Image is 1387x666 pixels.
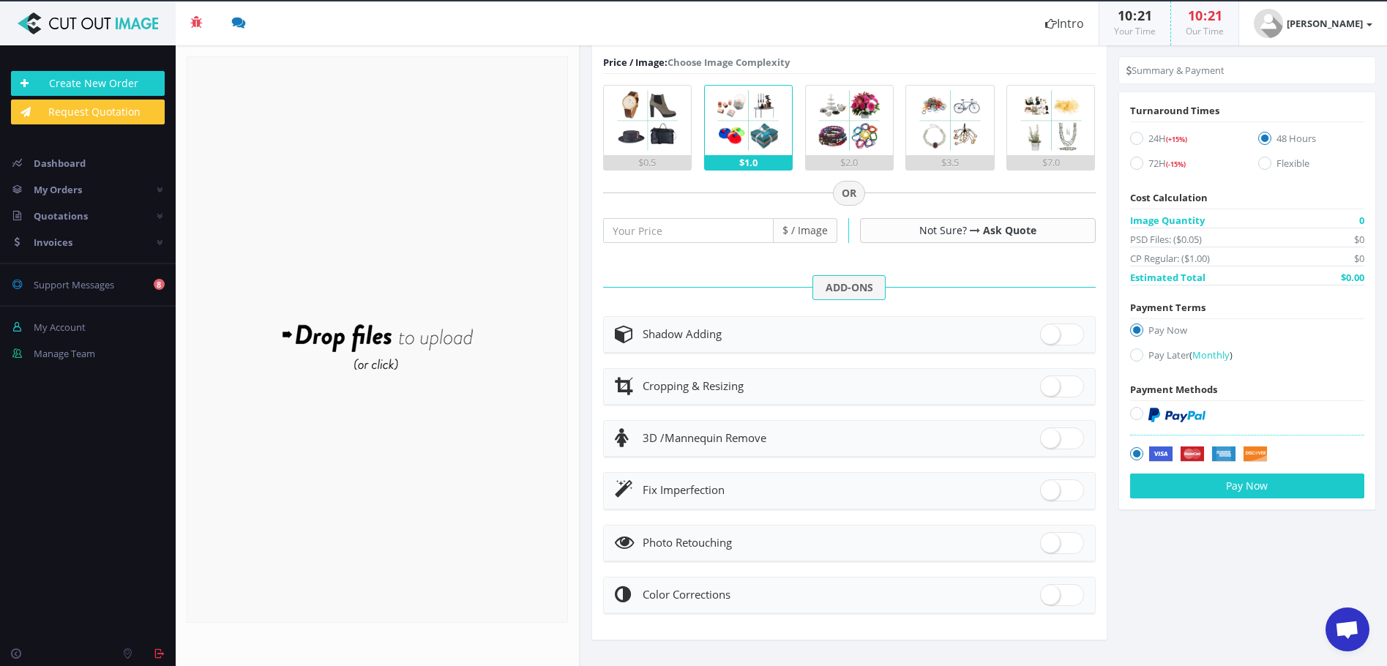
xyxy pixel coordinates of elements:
a: [PERSON_NAME] [1239,1,1387,45]
small: Your Time [1114,25,1156,37]
span: 3D / [643,430,665,445]
a: (-15%) [1166,157,1186,170]
label: 72H [1130,156,1236,176]
label: 24H [1130,131,1236,151]
span: Cropping & Resizing [643,378,744,393]
img: Securely by Stripe [1148,446,1268,463]
span: 21 [1137,7,1152,24]
img: 2.png [713,86,782,155]
img: PayPal [1148,408,1205,422]
div: $1.0 [705,155,792,170]
div: $2.0 [806,155,893,170]
span: 21 [1208,7,1222,24]
span: Shadow Adding [643,326,722,341]
span: : [1132,7,1137,24]
img: Cut Out Image [11,12,165,34]
span: OR [833,181,865,206]
img: 4.png [915,86,984,155]
div: $0.5 [604,155,691,170]
span: My Orders [34,183,82,196]
span: Image Quantity [1130,213,1205,228]
strong: [PERSON_NAME] [1287,17,1363,30]
label: Pay Now [1130,323,1364,343]
span: My Account [34,321,86,334]
span: $0 [1354,232,1364,247]
span: Payment Methods [1130,383,1217,396]
span: Invoices [34,236,72,249]
span: Fix Imperfection [643,482,725,497]
span: Mannequin Remove [643,430,766,445]
div: $3.5 [906,155,993,170]
span: Photo Retouching [643,535,732,550]
li: Summary & Payment [1126,63,1225,78]
button: Pay Now [1130,474,1364,498]
span: Payment Terms [1130,301,1205,314]
span: (+15%) [1166,135,1187,144]
label: Flexible [1258,156,1364,176]
span: PSD Files: ($0.05) [1130,232,1202,247]
span: Manage Team [34,347,95,360]
span: Turnaround Times [1130,104,1219,117]
input: Your Price [603,218,774,243]
span: Dashboard [34,157,86,170]
span: $0 [1354,251,1364,266]
span: Price / Image: [603,56,668,69]
span: Color Corrections [643,587,730,602]
span: : [1203,7,1208,24]
span: $0.00 [1341,270,1364,285]
b: 8 [154,279,165,290]
label: Pay Later [1130,348,1364,367]
img: 3.png [814,86,883,155]
a: Ask Quote [983,223,1036,237]
a: Create New Order [11,71,165,96]
span: CP Regular: ($1.00) [1130,251,1210,266]
span: Cost Calculation [1130,191,1208,204]
span: Monthly [1192,348,1230,362]
span: Support Messages [34,278,114,291]
div: Choose Image Complexity [603,55,790,70]
span: 10 [1118,7,1132,24]
span: Quotations [34,209,88,222]
a: Request Quotation [11,100,165,124]
img: 5.png [1016,86,1085,155]
div: $7.0 [1007,155,1094,170]
span: 10 [1188,7,1203,24]
img: 1.png [613,86,682,155]
span: Estimated Total [1130,270,1205,285]
a: (Monthly) [1189,348,1233,362]
a: Open chat [1326,607,1369,651]
span: Not Sure? [919,223,967,237]
span: $ / Image [774,218,837,243]
span: ADD-ONS [812,275,886,300]
a: (+15%) [1166,132,1187,145]
span: 0 [1359,213,1364,228]
span: (-15%) [1166,160,1186,169]
small: Our Time [1186,25,1224,37]
a: Intro [1031,1,1099,45]
img: user_default.jpg [1254,9,1283,38]
label: 48 Hours [1258,131,1364,151]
